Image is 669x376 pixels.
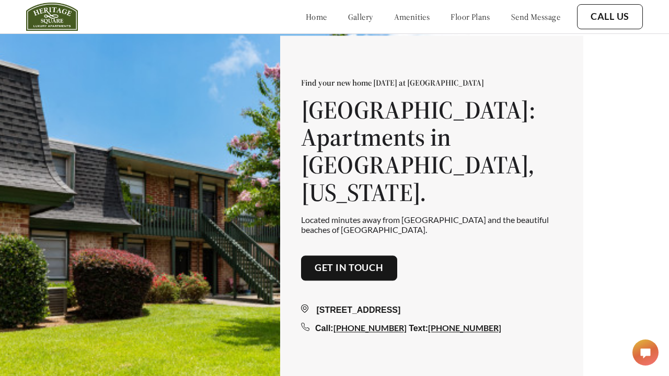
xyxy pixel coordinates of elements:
[333,323,407,333] a: [PHONE_NUMBER]
[306,11,327,22] a: home
[409,324,428,333] span: Text:
[591,11,629,22] a: Call Us
[301,77,562,88] p: Find your new home [DATE] at [GEOGRAPHIC_DATA]
[394,11,430,22] a: amenities
[315,263,384,274] a: Get in touch
[511,11,560,22] a: send message
[26,3,78,31] img: Company logo
[451,11,490,22] a: floor plans
[577,4,643,29] button: Call Us
[301,256,397,281] button: Get in touch
[301,215,562,234] p: Located minutes away from [GEOGRAPHIC_DATA] and the beautiful beaches of [GEOGRAPHIC_DATA].
[348,11,373,22] a: gallery
[301,96,562,206] h1: [GEOGRAPHIC_DATA]: Apartments in [GEOGRAPHIC_DATA], [US_STATE].
[428,323,501,333] a: [PHONE_NUMBER]
[315,324,333,333] span: Call:
[301,304,562,316] div: [STREET_ADDRESS]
